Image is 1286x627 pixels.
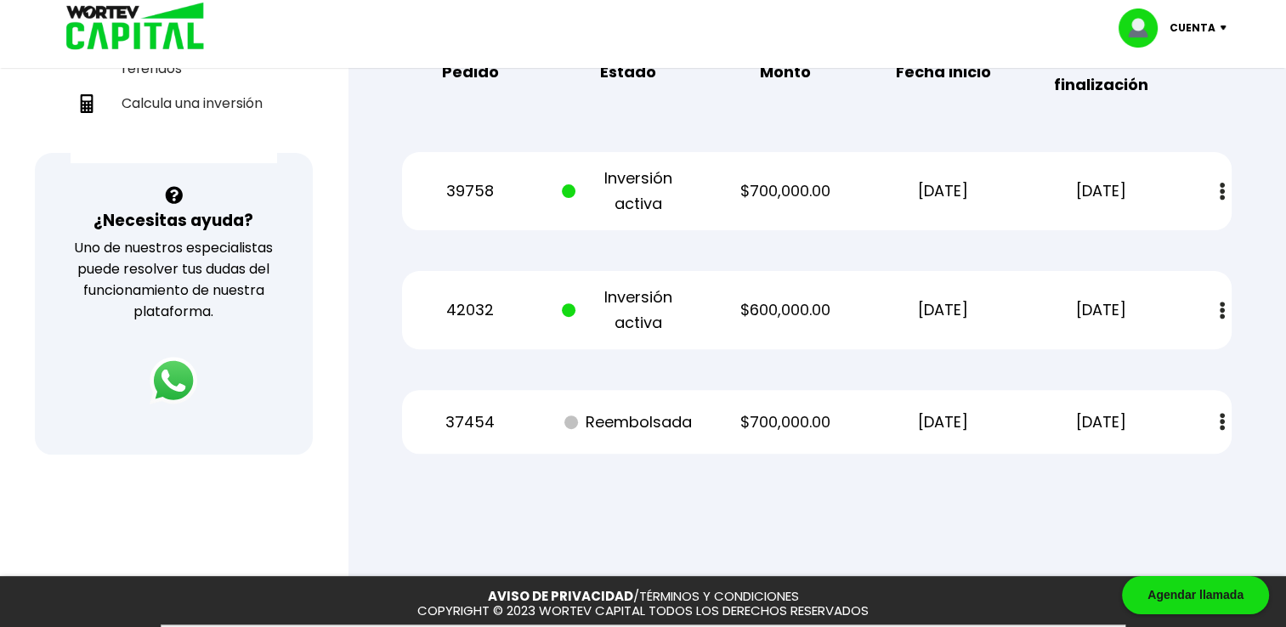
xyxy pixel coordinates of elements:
p: 39758 [404,178,536,204]
p: [DATE] [1034,410,1167,435]
p: 42032 [404,297,536,323]
p: Reembolsada [562,410,694,435]
a: AVISO DE PRIVACIDAD [488,587,633,605]
p: [DATE] [877,178,1010,204]
b: Pedido [442,59,499,85]
p: [DATE] [877,410,1010,435]
b: Monto [760,59,811,85]
p: [DATE] [877,297,1010,323]
p: COPYRIGHT © 2023 WORTEV CAPITAL TODOS LOS DERECHOS RESERVADOS [417,604,869,619]
p: Inversión activa [562,285,694,336]
p: Cuenta [1170,15,1215,41]
p: 37454 [404,410,536,435]
div: Agendar llamada [1122,576,1269,614]
img: icon-down [1215,25,1238,31]
a: Calcula una inversión [71,86,277,121]
p: [DATE] [1034,297,1167,323]
img: logos_whatsapp-icon.242b2217.svg [150,357,197,404]
a: TÉRMINOS Y CONDICIONES [639,587,799,605]
b: Fecha finalización [1034,47,1167,98]
p: $600,000.00 [719,297,852,323]
img: profile-image [1119,8,1170,48]
p: $700,000.00 [719,178,852,204]
p: / [488,590,799,604]
p: Inversión activa [562,166,694,217]
img: calculadora-icon.17d418c4.svg [77,94,96,113]
p: Uno de nuestros especialistas puede resolver tus dudas del funcionamiento de nuestra plataforma. [57,237,291,322]
p: [DATE] [1034,178,1167,204]
h3: ¿Necesitas ayuda? [93,208,253,233]
p: $700,000.00 [719,410,852,435]
b: Estado [600,59,656,85]
b: Fecha inicio [896,59,991,85]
